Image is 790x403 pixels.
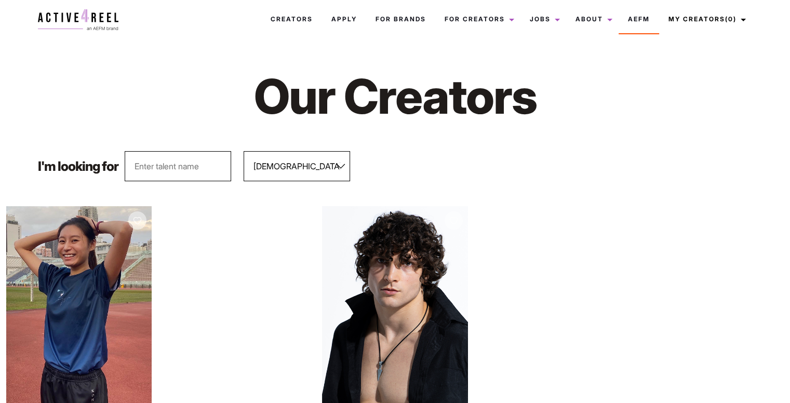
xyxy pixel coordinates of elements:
[659,5,752,33] a: My Creators(0)
[520,5,566,33] a: Jobs
[38,9,118,30] img: a4r-logo.svg
[261,5,322,33] a: Creators
[189,66,600,126] h1: Our Creators
[435,5,520,33] a: For Creators
[38,160,118,173] p: I'm looking for
[366,5,435,33] a: For Brands
[566,5,619,33] a: About
[322,5,366,33] a: Apply
[619,5,659,33] a: AEFM
[125,151,231,181] input: Enter talent name
[725,15,737,23] span: (0)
